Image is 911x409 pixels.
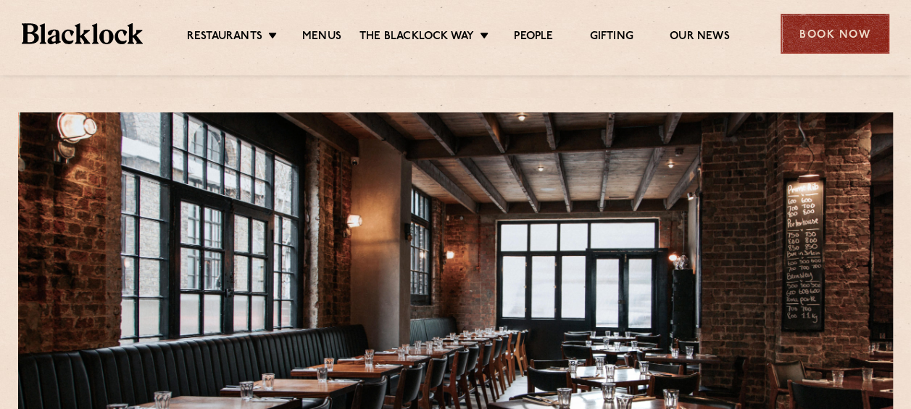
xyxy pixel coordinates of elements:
a: Our News [670,30,730,46]
a: Gifting [589,30,633,46]
a: Restaurants [187,30,262,46]
a: Menus [302,30,341,46]
a: People [514,30,553,46]
img: BL_Textured_Logo-footer-cropped.svg [22,23,143,44]
a: The Blacklock Way [359,30,474,46]
div: Book Now [781,14,889,54]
